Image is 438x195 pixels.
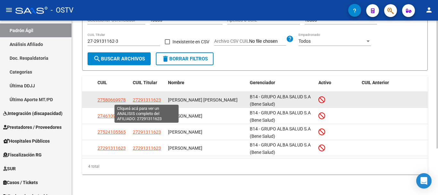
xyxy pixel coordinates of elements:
span: B14 - GRUPO ALBA SALUD S.A (Bene Salud) [250,94,311,107]
mat-icon: menu [5,6,13,14]
span: 27291311623 [133,129,161,135]
span: Fiscalización RG [3,151,42,158]
span: CUIL [97,80,107,85]
span: Prestadores / Proveedores [3,124,62,131]
span: 27291311623 [97,146,126,151]
span: B14 - GRUPO ALBA SALUD S.A (Bene Salud) [250,142,311,155]
span: 27580669978 [97,97,126,102]
div: Open Intercom Messenger [416,173,432,189]
span: Gerenciador [250,80,275,85]
span: Nombre [168,80,184,85]
span: [PERSON_NAME] [168,146,202,151]
input: Archivo CSV CUIL [249,39,286,44]
datatable-header-cell: CUIL Anterior [359,76,428,90]
span: Borrar Filtros [162,56,208,62]
span: CUIL Anterior [362,80,389,85]
span: 27461092476 [97,113,126,119]
span: Buscar Archivos [93,56,145,62]
mat-icon: person [425,6,433,14]
mat-icon: search [93,55,101,63]
span: CUIL Titular [133,80,157,85]
datatable-header-cell: Gerenciador [247,76,316,90]
span: - OSTV [51,3,73,17]
span: 27291311623 [133,97,161,102]
mat-icon: delete [162,55,169,63]
span: Integración (discapacidad) [3,110,63,117]
datatable-header-cell: Activo [316,76,359,90]
span: Todos [305,17,317,22]
span: Activo [318,80,331,85]
span: Casos / Tickets [3,179,38,186]
button: Borrar Filtros [156,52,214,65]
span: [PERSON_NAME] [PERSON_NAME] [168,97,238,102]
span: SUR [3,165,16,172]
datatable-header-cell: CUIL [95,76,130,90]
span: Hospitales Públicos [3,137,50,145]
span: 27291311623 [133,113,161,119]
span: Todos [150,17,162,22]
datatable-header-cell: CUIL Titular [130,76,165,90]
span: 27524105565 [97,129,126,135]
datatable-header-cell: Nombre [165,76,247,90]
button: Buscar Archivos [88,52,151,65]
span: B14 - GRUPO ALBA SALUD S.A (Bene Salud) [250,110,311,123]
span: Inexistente en CSV [173,38,209,46]
span: 27291311623 [133,146,161,151]
span: [PERSON_NAME] [168,113,202,119]
span: [PERSON_NAME] [168,129,202,135]
span: Archivo CSV CUIL [214,39,249,44]
div: 4 total [82,158,428,174]
span: B14 - GRUPO ALBA SALUD S.A (Bene Salud) [250,126,311,139]
span: Todos [299,39,311,44]
mat-icon: help [286,35,294,43]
